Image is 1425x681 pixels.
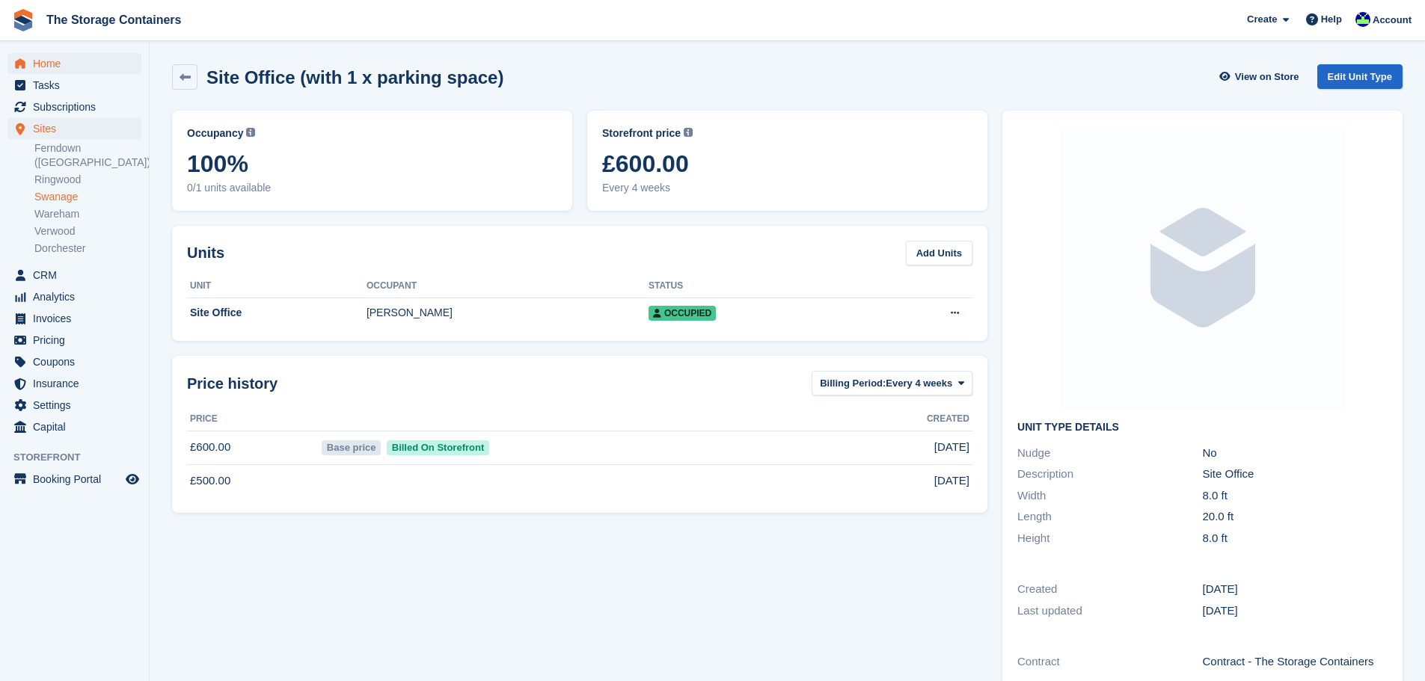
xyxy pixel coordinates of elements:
[187,372,278,395] span: Price history
[33,330,123,351] span: Pricing
[34,207,141,221] a: Wareham
[33,75,123,96] span: Tasks
[367,274,649,298] th: Occupant
[123,470,141,488] a: Preview store
[33,265,123,286] span: CRM
[187,126,243,141] span: Occupancy
[7,416,141,437] a: menu
[1017,530,1202,547] div: Height
[649,306,716,321] span: Occupied
[187,150,557,177] span: 100%
[1203,445,1388,462] div: No
[13,450,149,465] span: Storefront
[1203,653,1388,671] div: Contract - The Storage Containers
[602,150,972,177] span: £600.00
[934,439,969,456] span: [DATE]
[33,286,123,307] span: Analytics
[1017,422,1388,434] h2: Unit Type details
[187,274,367,298] th: Unit
[187,464,319,497] td: £500.00
[34,141,141,170] a: Ferndown ([GEOGRAPHIC_DATA])
[927,412,969,425] span: Created
[7,373,141,394] a: menu
[1017,466,1202,483] div: Description
[33,351,123,372] span: Coupons
[40,7,187,32] a: The Storage Containers
[1017,445,1202,462] div: Nudge
[187,180,557,196] span: 0/1 units available
[187,305,367,321] div: Site Office
[206,67,503,87] h2: Site Office (with 1 x parking space)
[187,431,319,464] td: £600.00
[1235,70,1299,84] span: View on Store
[934,472,969,490] span: [DATE]
[7,469,141,490] a: menu
[187,407,319,431] th: Price
[1373,13,1412,28] span: Account
[1203,530,1388,547] div: 8.0 ft
[649,274,870,298] th: Status
[322,440,381,455] span: Base price
[33,308,123,329] span: Invoices
[367,305,649,321] div: [PERSON_NAME]
[246,128,255,137] img: icon-info-grey-7440780725fd019a000dd9b08b2336e03edf1995a4989e88bcd33f0948082b44.svg
[33,395,123,416] span: Settings
[34,224,141,238] a: Verwood
[1203,466,1388,483] div: Site Office
[1017,653,1202,671] div: Contract
[602,126,681,141] span: Storefront price
[187,241,224,264] h2: Units
[1017,487,1202,505] div: Width
[7,96,141,117] a: menu
[1247,12,1277,27] span: Create
[7,330,141,351] a: menu
[7,53,141,74] a: menu
[886,376,952,391] span: Every 4 weeks
[1355,12,1370,27] img: Stacy Williams
[34,173,141,187] a: Ringwood
[1203,603,1388,620] div: [DATE]
[7,286,141,307] a: menu
[7,308,141,329] a: menu
[1017,581,1202,598] div: Created
[906,241,972,265] a: Add Units
[34,241,141,256] a: Dorchester
[7,265,141,286] a: menu
[33,96,123,117] span: Subscriptions
[33,118,123,139] span: Sites
[7,75,141,96] a: menu
[1218,64,1305,89] a: View on Store
[33,416,123,437] span: Capital
[7,395,141,416] a: menu
[7,351,141,372] a: menu
[1203,581,1388,598] div: [DATE]
[387,440,489,455] span: Billed On Storefront
[684,128,693,137] img: icon-info-grey-7440780725fd019a000dd9b08b2336e03edf1995a4989e88bcd33f0948082b44.svg
[1317,64,1403,89] a: Edit Unit Type
[1017,508,1202,526] div: Length
[820,376,886,391] span: Billing Period:
[33,469,123,490] span: Booking Portal
[1017,603,1202,620] div: Last updated
[33,373,123,394] span: Insurance
[34,190,141,204] a: Swanage
[602,180,972,196] span: Every 4 weeks
[812,371,972,395] button: Billing Period: Every 4 weeks
[33,53,123,74] span: Home
[12,9,34,31] img: stora-icon-8386f47178a22dfd0bd8f6a31ec36ba5ce8667c1dd55bd0f319d3a0aa187defe.svg
[1203,508,1388,526] div: 20.0 ft
[1203,487,1388,505] div: 8.0 ft
[1061,126,1345,410] img: blank-unit-type-icon-ffbac7b88ba66c5e286b0e438baccc4b9c83835d4c34f86887a83fc20ec27e7b.svg
[1321,12,1342,27] span: Help
[7,118,141,139] a: menu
